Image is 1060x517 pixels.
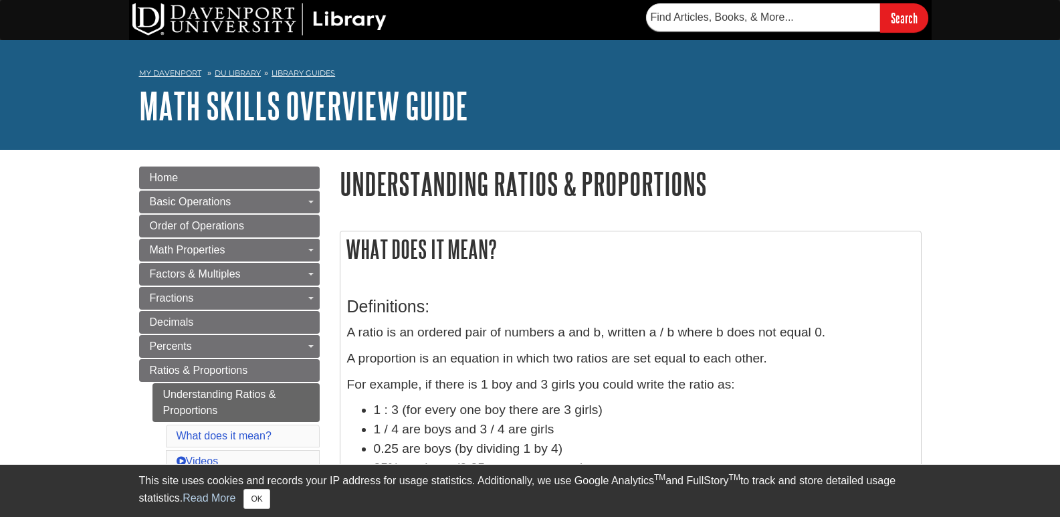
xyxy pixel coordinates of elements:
[150,316,194,328] span: Decimals
[150,292,194,304] span: Fractions
[347,349,914,369] p: A proportion is an equation in which two ratios are set equal to each other.
[729,473,740,482] sup: TM
[139,68,201,79] a: My Davenport
[150,172,179,183] span: Home
[139,85,468,126] a: Math Skills Overview Guide
[152,383,320,422] a: Understanding Ratios & Proportions
[215,68,261,78] a: DU Library
[347,375,914,395] p: For example, if there is 1 boy and 3 girls you could write the ratio as:
[374,459,914,478] li: 25% are boys (0.25 as a percentage)
[150,365,248,376] span: Ratios & Proportions
[139,64,922,86] nav: breadcrumb
[139,287,320,310] a: Fractions
[150,196,231,207] span: Basic Operations
[374,420,914,439] li: 1 / 4 are boys and 3 / 4 are girls
[177,430,272,441] a: What does it mean?
[139,167,320,189] a: Home
[347,323,914,342] p: A ratio is an ordered pair of numbers a and b, written a / b where b does not equal 0.
[132,3,387,35] img: DU Library
[150,220,244,231] span: Order of Operations
[880,3,928,32] input: Search
[150,268,241,280] span: Factors & Multiples
[139,239,320,262] a: Math Properties
[243,489,270,509] button: Close
[139,191,320,213] a: Basic Operations
[374,401,914,420] li: 1 : 3 (for every one boy there are 3 girls)
[646,3,880,31] input: Find Articles, Books, & More...
[139,473,922,509] div: This site uses cookies and records your IP address for usage statistics. Additionally, we use Goo...
[340,167,922,201] h1: Understanding Ratios & Proportions
[374,439,914,459] li: 0.25 are boys (by dividing 1 by 4)
[139,335,320,358] a: Percents
[340,231,921,267] h2: What does it mean?
[150,244,225,255] span: Math Properties
[139,311,320,334] a: Decimals
[183,492,235,504] a: Read More
[654,473,665,482] sup: TM
[347,297,914,316] h3: Definitions:
[139,215,320,237] a: Order of Operations
[150,340,192,352] span: Percents
[272,68,335,78] a: Library Guides
[177,455,219,467] a: Videos
[139,263,320,286] a: Factors & Multiples
[139,359,320,382] a: Ratios & Proportions
[646,3,928,32] form: Searches DU Library's articles, books, and more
